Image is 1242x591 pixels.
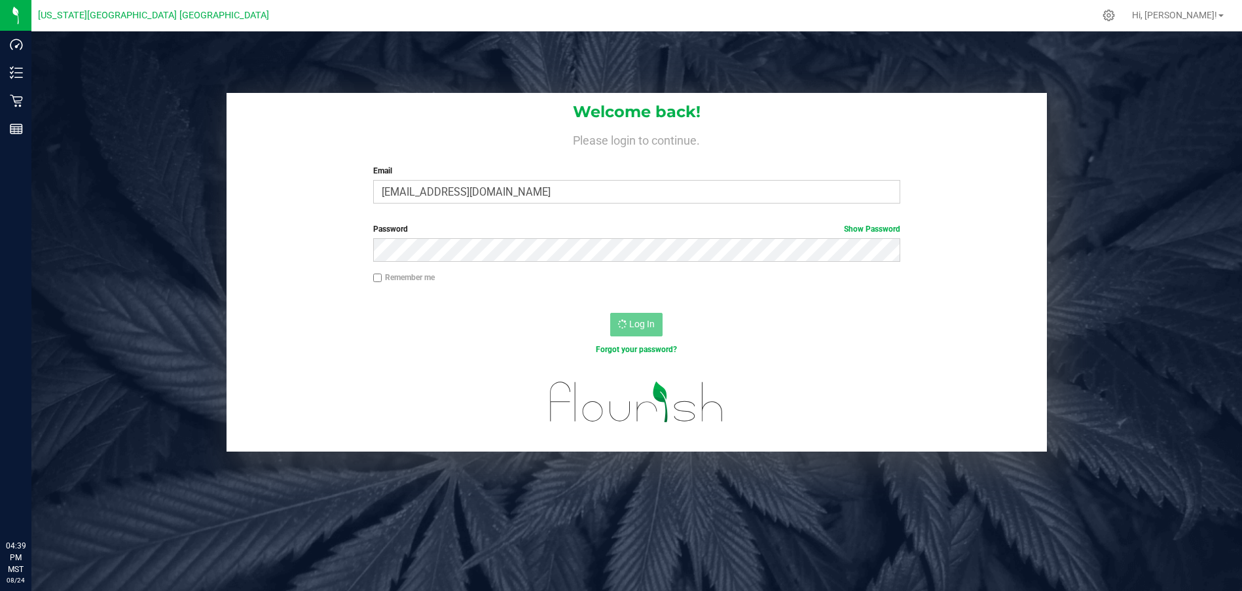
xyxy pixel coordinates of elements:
p: 04:39 PM MST [6,540,26,575]
h4: Please login to continue. [227,131,1047,147]
a: Show Password [844,224,900,234]
span: Hi, [PERSON_NAME]! [1132,10,1217,20]
div: Manage settings [1101,9,1117,22]
a: Forgot your password? [596,345,677,354]
label: Remember me [373,272,435,283]
h1: Welcome back! [227,103,1047,120]
span: Password [373,224,408,234]
iframe: Resource center [13,486,52,526]
span: [US_STATE][GEOGRAPHIC_DATA] [GEOGRAPHIC_DATA] [38,10,269,21]
span: Log In [629,319,655,329]
button: Log In [610,313,663,336]
inline-svg: Dashboard [10,38,23,51]
inline-svg: Retail [10,94,23,107]
input: Remember me [373,274,382,283]
p: 08/24 [6,575,26,585]
img: flourish_logo.svg [534,369,739,435]
inline-svg: Reports [10,122,23,135]
label: Email [373,165,900,177]
inline-svg: Inventory [10,66,23,79]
